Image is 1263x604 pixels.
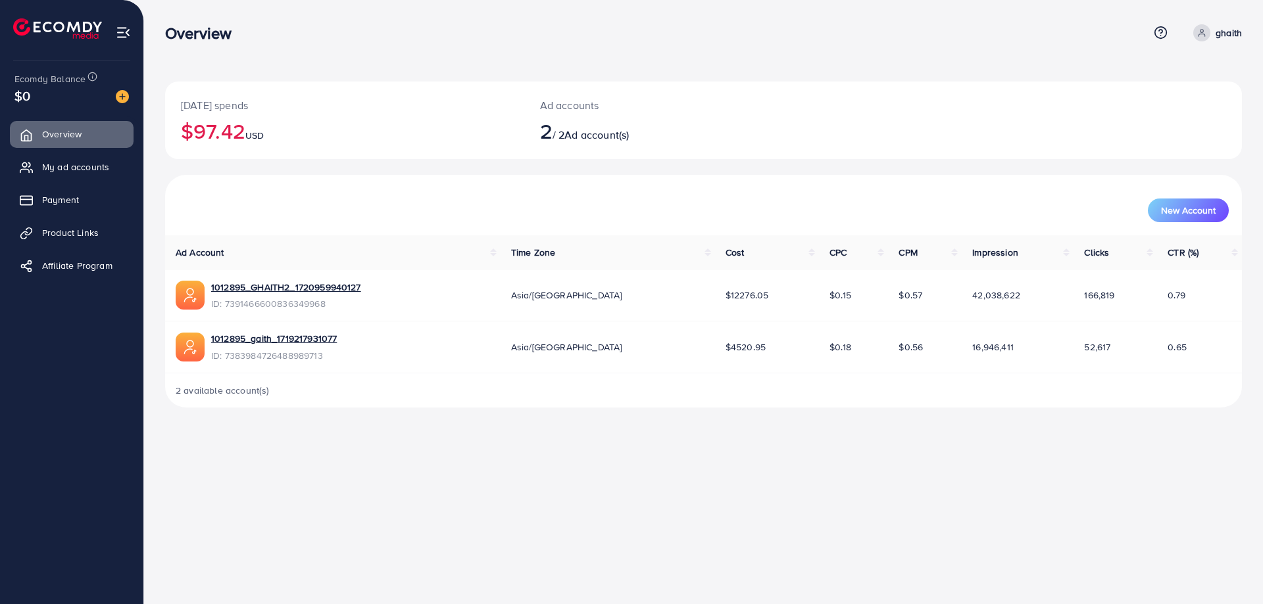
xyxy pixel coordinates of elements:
h2: $97.42 [181,118,508,143]
span: $4520.95 [726,340,766,354]
p: Ad accounts [540,97,778,113]
span: Impression [972,246,1018,259]
img: logo [13,18,102,39]
span: $0 [14,86,30,105]
span: Cost [726,246,745,259]
span: ID: 7391466600836349968 [211,297,361,310]
span: 42,038,622 [972,289,1020,302]
a: ghaith [1188,24,1242,41]
span: Asia/[GEOGRAPHIC_DATA] [511,289,622,302]
p: ghaith [1216,25,1242,41]
span: Overview [42,128,82,141]
span: CPC [830,246,847,259]
span: $0.56 [899,340,923,354]
span: Product Links [42,226,99,239]
a: Payment [10,187,134,213]
a: Overview [10,121,134,147]
iframe: Chat [1207,545,1253,594]
span: 0.65 [1168,340,1187,354]
span: CPM [899,246,917,259]
span: Clicks [1084,246,1109,259]
img: ic-ads-acc.e4c84228.svg [176,333,205,361]
img: ic-ads-acc.e4c84228.svg [176,281,205,310]
button: New Account [1148,198,1229,222]
span: $0.15 [830,289,851,302]
span: Payment [42,193,79,206]
a: My ad accounts [10,154,134,180]
span: Asia/[GEOGRAPHIC_DATA] [511,340,622,354]
a: Product Links [10,220,134,246]
span: My ad accounts [42,160,109,174]
span: 52,617 [1084,340,1110,354]
span: Ad account(s) [564,128,629,142]
span: Ad Account [176,246,224,259]
span: Affiliate Program [42,259,112,272]
span: 16,946,411 [972,340,1014,354]
h2: / 2 [540,118,778,143]
p: [DATE] spends [181,97,508,113]
span: CTR (%) [1168,246,1199,259]
span: USD [245,129,264,142]
span: Time Zone [511,246,555,259]
span: $12276.05 [726,289,768,302]
h3: Overview [165,24,242,43]
span: $0.57 [899,289,922,302]
span: 2 available account(s) [176,384,270,397]
a: 1012895_gaith_1719217931077 [211,332,337,345]
span: New Account [1161,206,1216,215]
img: menu [116,25,131,40]
span: 2 [540,116,553,146]
span: 0.79 [1168,289,1185,302]
span: 166,819 [1084,289,1114,302]
a: 1012895_GHAITH2_1720959940127 [211,281,361,294]
a: Affiliate Program [10,252,134,279]
span: Ecomdy Balance [14,72,86,85]
span: ID: 7383984726488989713 [211,349,337,362]
span: $0.18 [830,340,851,354]
img: image [116,90,129,103]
